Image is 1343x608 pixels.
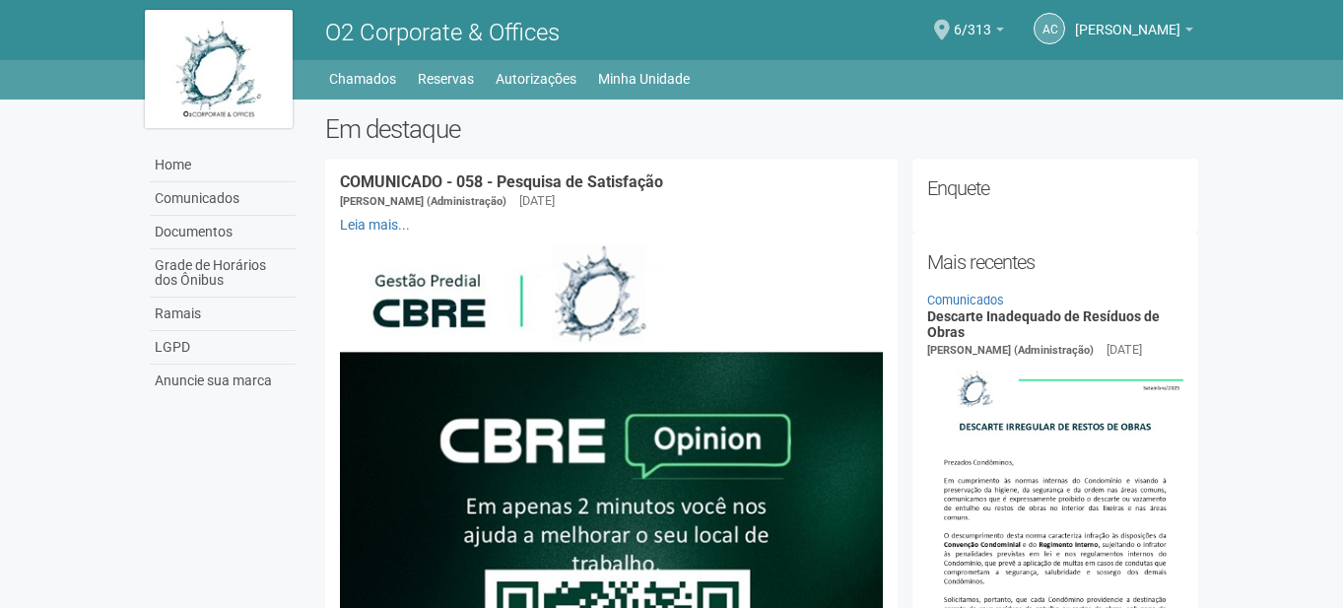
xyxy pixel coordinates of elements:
div: [DATE] [1107,341,1142,359]
a: Anuncie sua marca [150,365,296,397]
span: 6/313 [954,3,991,37]
h2: Em destaque [325,114,1199,144]
a: Documentos [150,216,296,249]
a: Home [150,149,296,182]
a: [PERSON_NAME] [1075,25,1193,40]
h2: Mais recentes [927,247,1184,277]
h2: Enquete [927,173,1184,203]
a: Comunicados [927,293,1004,307]
a: Ramais [150,298,296,331]
span: ALEX CUNHA [1075,3,1180,37]
a: Leia mais... [340,217,410,233]
span: [PERSON_NAME] (Administração) [340,195,506,208]
a: Minha Unidade [598,65,690,93]
span: [PERSON_NAME] (Administração) [927,344,1094,357]
a: Autorizações [496,65,576,93]
a: Reservas [418,65,474,93]
a: Descarte Inadequado de Resíduos de Obras [927,308,1160,339]
a: AC [1034,13,1065,44]
div: [DATE] [519,192,555,210]
a: Grade de Horários dos Ônibus [150,249,296,298]
a: LGPD [150,331,296,365]
a: Comunicados [150,182,296,216]
span: O2 Corporate & Offices [325,19,560,46]
img: logo.jpg [145,10,293,128]
a: COMUNICADO - 058 - Pesquisa de Satisfação [340,172,663,191]
a: 6/313 [954,25,1004,40]
a: Chamados [329,65,396,93]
